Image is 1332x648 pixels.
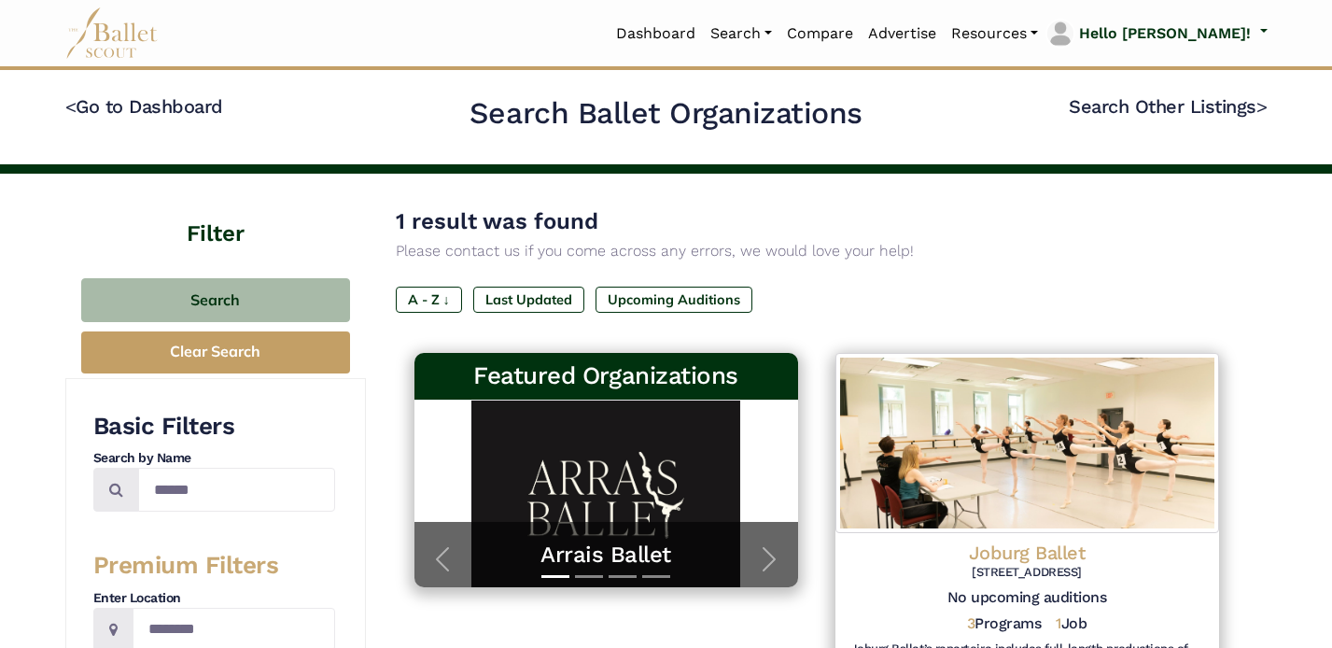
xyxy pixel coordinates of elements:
[473,287,584,313] label: Last Updated
[396,208,598,234] span: 1 result was found
[541,566,569,587] button: Slide 1
[850,588,1204,608] h5: No upcoming auditions
[429,360,783,392] h3: Featured Organizations
[575,566,603,587] button: Slide 2
[1069,95,1267,118] a: Search Other Listings>
[642,566,670,587] button: Slide 4
[396,239,1238,263] p: Please contact us if you come across any errors, we would love your help!
[65,94,77,118] code: <
[967,614,1042,634] h5: Programs
[1256,94,1268,118] code: >
[779,14,861,53] a: Compare
[609,566,637,587] button: Slide 3
[944,14,1045,53] a: Resources
[1056,614,1087,634] h5: Job
[850,541,1204,565] h4: Joburg Ballet
[396,287,462,313] label: A - Z ↓
[65,95,223,118] a: <Go to Dashboard
[609,14,703,53] a: Dashboard
[1079,21,1251,46] p: Hello [PERSON_NAME]!
[93,550,335,582] h3: Premium Filters
[703,14,779,53] a: Search
[433,541,779,570] a: Arrais Ballet
[967,614,975,632] span: 3
[1045,19,1267,49] a: profile picture Hello [PERSON_NAME]!
[93,449,335,468] h4: Search by Name
[596,287,752,313] label: Upcoming Auditions
[81,331,350,373] button: Clear Search
[93,411,335,443] h3: Basic Filters
[470,94,862,134] h2: Search Ballet Organizations
[138,468,335,512] input: Search by names...
[1047,21,1073,47] img: profile picture
[861,14,944,53] a: Advertise
[93,589,335,608] h4: Enter Location
[850,565,1204,581] h6: [STREET_ADDRESS]
[1056,614,1061,632] span: 1
[65,174,366,250] h4: Filter
[81,278,350,322] button: Search
[835,353,1219,532] img: Logo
